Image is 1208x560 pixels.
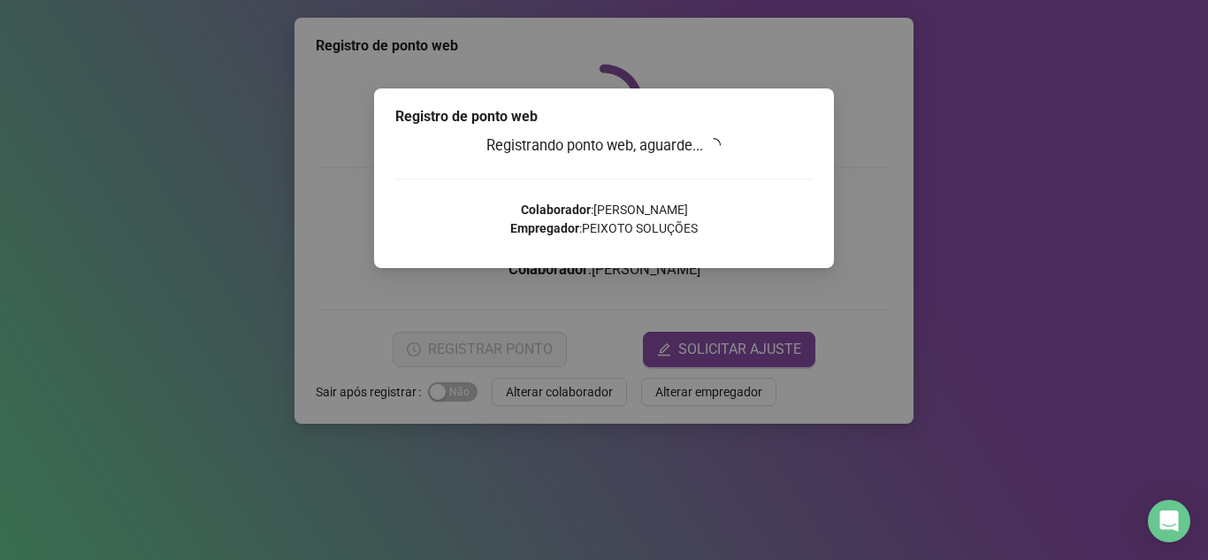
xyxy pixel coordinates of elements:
[395,134,813,157] h3: Registrando ponto web, aguarde...
[395,201,813,238] p: : [PERSON_NAME] : PEIXOTO SOLUÇÕES
[707,138,721,152] span: loading
[521,203,591,217] strong: Colaborador
[1148,500,1190,542] div: Open Intercom Messenger
[395,106,813,127] div: Registro de ponto web
[510,221,579,235] strong: Empregador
